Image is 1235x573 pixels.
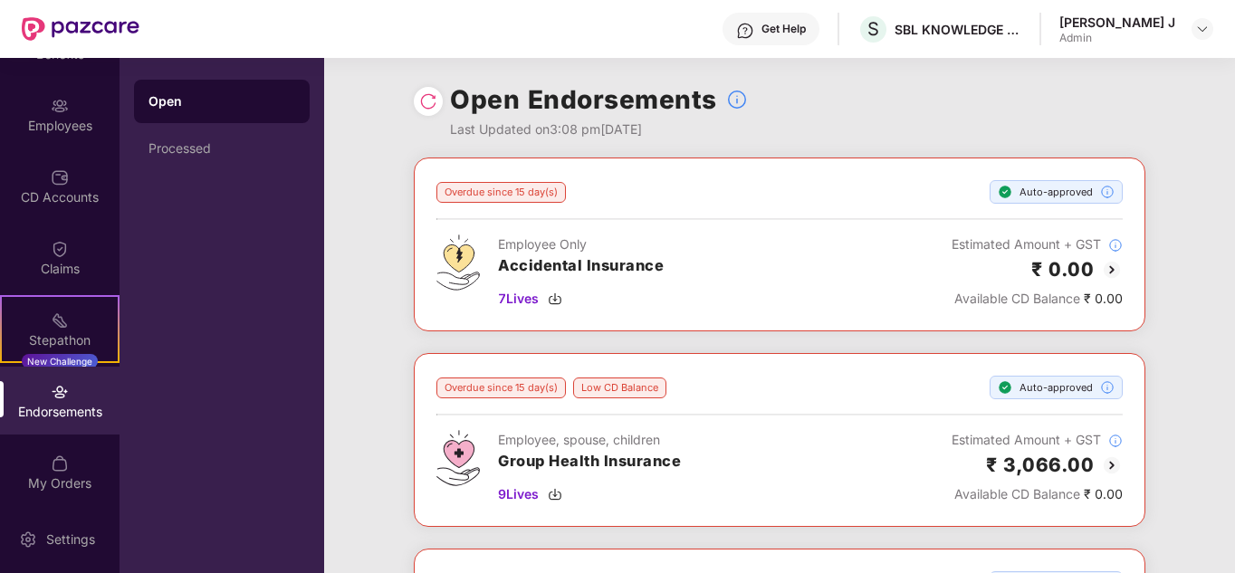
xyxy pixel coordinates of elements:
span: Available CD Balance [954,486,1080,501]
h3: Accidental Insurance [498,254,664,278]
div: Overdue since 15 day(s) [436,377,566,398]
div: Get Help [761,22,806,36]
img: svg+xml;base64,PHN2ZyB4bWxucz0iaHR0cDovL3d3dy53My5vcmcvMjAwMC9zdmciIHdpZHRoPSI0OS4zMjEiIGhlaWdodD... [436,234,480,291]
img: svg+xml;base64,PHN2ZyB4bWxucz0iaHR0cDovL3d3dy53My5vcmcvMjAwMC9zdmciIHdpZHRoPSIyMSIgaGVpZ2h0PSIyMC... [51,311,69,329]
span: Available CD Balance [954,291,1080,306]
img: svg+xml;base64,PHN2ZyBpZD0iSW5mb18tXzMyeDMyIiBkYXRhLW5hbWU9IkluZm8gLSAzMngzMiIgeG1sbnM9Imh0dHA6Ly... [1100,380,1115,395]
div: Estimated Amount + GST [952,430,1123,450]
img: svg+xml;base64,PHN2ZyBpZD0iUmVsb2FkLTMyeDMyIiB4bWxucz0iaHR0cDovL3d3dy53My5vcmcvMjAwMC9zdmciIHdpZH... [419,92,437,110]
div: Last Updated on 3:08 pm[DATE] [450,119,748,139]
img: svg+xml;base64,PHN2ZyBpZD0iQmFjay0yMHgyMCIgeG1sbnM9Imh0dHA6Ly93d3cudzMub3JnLzIwMDAvc3ZnIiB3aWR0aD... [1101,259,1123,281]
img: svg+xml;base64,PHN2ZyBpZD0iRG93bmxvYWQtMzJ4MzIiIHhtbG5zPSJodHRwOi8vd3d3LnczLm9yZy8yMDAwL3N2ZyIgd2... [548,291,562,306]
div: Stepathon [2,331,118,349]
h3: Group Health Insurance [498,450,681,473]
img: svg+xml;base64,PHN2ZyBpZD0iRHJvcGRvd24tMzJ4MzIiIHhtbG5zPSJodHRwOi8vd3d3LnczLm9yZy8yMDAwL3N2ZyIgd2... [1195,22,1210,36]
div: Low CD Balance [573,377,666,398]
span: 7 Lives [498,289,539,309]
div: ₹ 0.00 [952,289,1123,309]
div: Admin [1059,31,1175,45]
div: Auto-approved [990,180,1123,204]
img: svg+xml;base64,PHN2ZyBpZD0iQ0RfQWNjb3VudHMiIGRhdGEtbmFtZT0iQ0QgQWNjb3VudHMiIHhtbG5zPSJodHRwOi8vd3... [51,168,69,186]
div: Open [148,92,295,110]
img: svg+xml;base64,PHN2ZyBpZD0iSGVscC0zMngzMiIgeG1sbnM9Imh0dHA6Ly93d3cudzMub3JnLzIwMDAvc3ZnIiB3aWR0aD... [736,22,754,40]
img: svg+xml;base64,PHN2ZyBpZD0iQ2xhaW0iIHhtbG5zPSJodHRwOi8vd3d3LnczLm9yZy8yMDAwL3N2ZyIgd2lkdGg9IjIwIi... [51,240,69,258]
div: Overdue since 15 day(s) [436,182,566,203]
img: svg+xml;base64,PHN2ZyBpZD0iSW5mb18tXzMyeDMyIiBkYXRhLW5hbWU9IkluZm8gLSAzMngzMiIgeG1sbnM9Imh0dHA6Ly... [1100,185,1115,199]
h2: ₹ 3,066.00 [986,450,1094,480]
span: S [867,18,879,40]
div: [PERSON_NAME] J [1059,14,1175,31]
div: Employee Only [498,234,664,254]
div: Estimated Amount + GST [952,234,1123,254]
img: svg+xml;base64,PHN2ZyBpZD0iU3RlcC1Eb25lLTE2eDE2IiB4bWxucz0iaHR0cDovL3d3dy53My5vcmcvMjAwMC9zdmciIH... [998,185,1012,199]
h2: ₹ 0.00 [1031,254,1094,284]
img: svg+xml;base64,PHN2ZyBpZD0iSW5mb18tXzMyeDMyIiBkYXRhLW5hbWU9IkluZm8gLSAzMngzMiIgeG1sbnM9Imh0dHA6Ly... [1108,238,1123,253]
img: svg+xml;base64,PHN2ZyBpZD0iSW5mb18tXzMyeDMyIiBkYXRhLW5hbWU9IkluZm8gLSAzMngzMiIgeG1sbnM9Imh0dHA6Ly... [726,89,748,110]
div: Auto-approved [990,376,1123,399]
img: svg+xml;base64,PHN2ZyBpZD0iTXlfT3JkZXJzIiBkYXRhLW5hbWU9Ik15IE9yZGVycyIgeG1sbnM9Imh0dHA6Ly93d3cudz... [51,454,69,473]
div: SBL KNOWLEDGE SERVICES PRIVATE LIMITED [895,21,1021,38]
img: svg+xml;base64,PHN2ZyB4bWxucz0iaHR0cDovL3d3dy53My5vcmcvMjAwMC9zdmciIHdpZHRoPSI0Ny43MTQiIGhlaWdodD... [436,430,480,486]
img: svg+xml;base64,PHN2ZyBpZD0iRW5kb3JzZW1lbnRzIiB4bWxucz0iaHR0cDovL3d3dy53My5vcmcvMjAwMC9zdmciIHdpZH... [51,383,69,401]
img: svg+xml;base64,PHN2ZyBpZD0iSW5mb18tXzMyeDMyIiBkYXRhLW5hbWU9IkluZm8gLSAzMngzMiIgeG1sbnM9Imh0dHA6Ly... [1108,434,1123,448]
img: svg+xml;base64,PHN2ZyBpZD0iU3RlcC1Eb25lLTE2eDE2IiB4bWxucz0iaHR0cDovL3d3dy53My5vcmcvMjAwMC9zdmciIH... [998,380,1012,395]
div: Processed [148,141,295,156]
div: ₹ 0.00 [952,484,1123,504]
img: svg+xml;base64,PHN2ZyBpZD0iRG93bmxvYWQtMzJ4MzIiIHhtbG5zPSJodHRwOi8vd3d3LnczLm9yZy8yMDAwL3N2ZyIgd2... [548,487,562,501]
img: New Pazcare Logo [22,17,139,41]
img: svg+xml;base64,PHN2ZyBpZD0iRW1wbG95ZWVzIiB4bWxucz0iaHR0cDovL3d3dy53My5vcmcvMjAwMC9zdmciIHdpZHRoPS... [51,97,69,115]
div: Settings [41,530,101,549]
span: 9 Lives [498,484,539,504]
img: svg+xml;base64,PHN2ZyBpZD0iQmFjay0yMHgyMCIgeG1sbnM9Imh0dHA6Ly93d3cudzMub3JnLzIwMDAvc3ZnIiB3aWR0aD... [1101,454,1123,476]
div: New Challenge [22,354,98,368]
div: Employee, spouse, children [498,430,681,450]
h1: Open Endorsements [450,80,717,119]
img: svg+xml;base64,PHN2ZyBpZD0iU2V0dGluZy0yMHgyMCIgeG1sbnM9Imh0dHA6Ly93d3cudzMub3JnLzIwMDAvc3ZnIiB3aW... [19,530,37,549]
